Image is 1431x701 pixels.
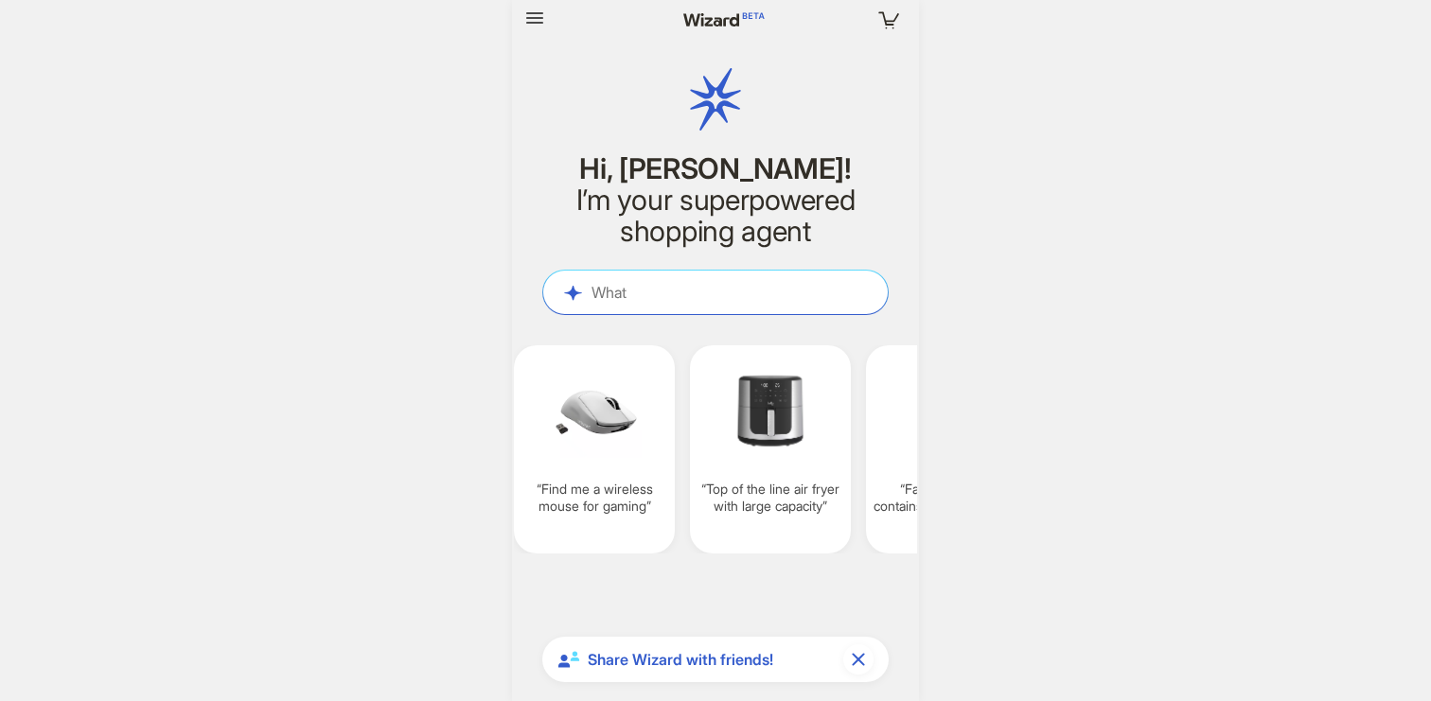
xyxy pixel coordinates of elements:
h1: Hi, [PERSON_NAME]! [542,153,889,184]
q: Find me a wireless mouse for gaming [521,481,667,515]
h2: I’m your superpowered shopping agent [542,184,889,247]
img: Top%20of%20the%20line%20air%20fryer%20with%20large%20capacity-d8b2d60f.png [698,357,843,465]
q: Face wash that contains hyaluronic acid [874,481,1019,515]
div: Face wash that contains hyaluronic acid [866,345,1027,553]
img: Face%20wash%20that%20contains%20hyaluronic%20acid-6f0c777e.png [874,357,1019,465]
div: Find me a wireless mouse for gaming [514,345,675,553]
span: Share Wizard with friends! [588,650,836,670]
div: Share Wizard with friends! [542,637,889,682]
img: Find%20me%20a%20wireless%20mouse%20for%20gaming-715c5ba0.png [521,357,667,465]
div: Top of the line air fryer with large capacity [690,345,851,553]
q: Top of the line air fryer with large capacity [698,481,843,515]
